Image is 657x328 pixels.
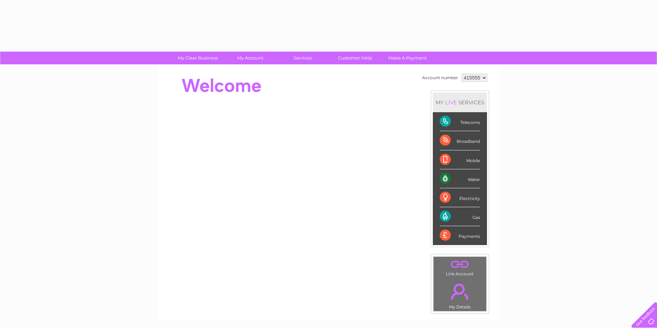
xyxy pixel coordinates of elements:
a: My Account [222,52,279,64]
a: Make A Payment [379,52,436,64]
td: Account number [420,72,460,84]
div: LIVE [444,99,458,106]
div: Broadband [440,131,480,150]
div: Mobile [440,150,480,169]
div: Gas [440,207,480,226]
div: Water [440,169,480,188]
a: My Clear Business [169,52,226,64]
a: Customer Help [327,52,384,64]
div: Electricity [440,188,480,207]
a: . [435,279,485,304]
td: My Details [433,278,487,311]
td: Link Account [433,256,487,278]
div: Payments [440,226,480,245]
a: . [435,258,485,271]
div: MY SERVICES [433,93,487,112]
a: Services [274,52,331,64]
div: Telecoms [440,112,480,131]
